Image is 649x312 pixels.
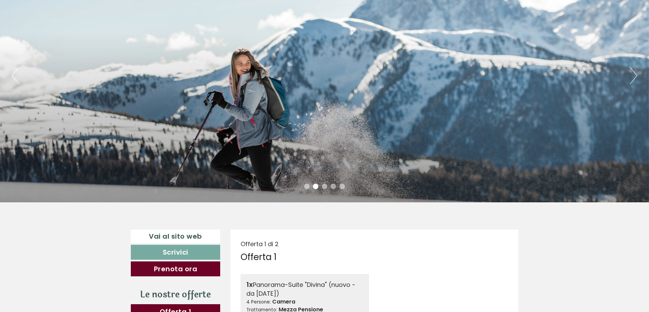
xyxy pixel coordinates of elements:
b: Camera [272,298,295,306]
div: Le nostre offerte [131,288,220,301]
small: 18:29 [10,33,112,38]
div: Offerta 1 [241,251,277,263]
div: Panorama-Suite "Divina" (nuovo - da [DATE]) [246,280,364,298]
a: Prenota ora [131,261,220,276]
div: giovedì [119,5,150,17]
div: Hotel Goldene Rose [10,20,112,25]
button: Previous [12,67,19,84]
a: Vai al sito web [131,230,220,243]
span: Offerta 1 di 2 [241,240,279,248]
button: Invia [229,176,268,191]
div: Buon giorno, come possiamo aiutarla? [5,18,115,39]
b: 1x [246,280,253,289]
a: Scrivici [131,245,220,260]
button: Next [630,67,637,84]
small: 4 Persone: [246,299,271,305]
